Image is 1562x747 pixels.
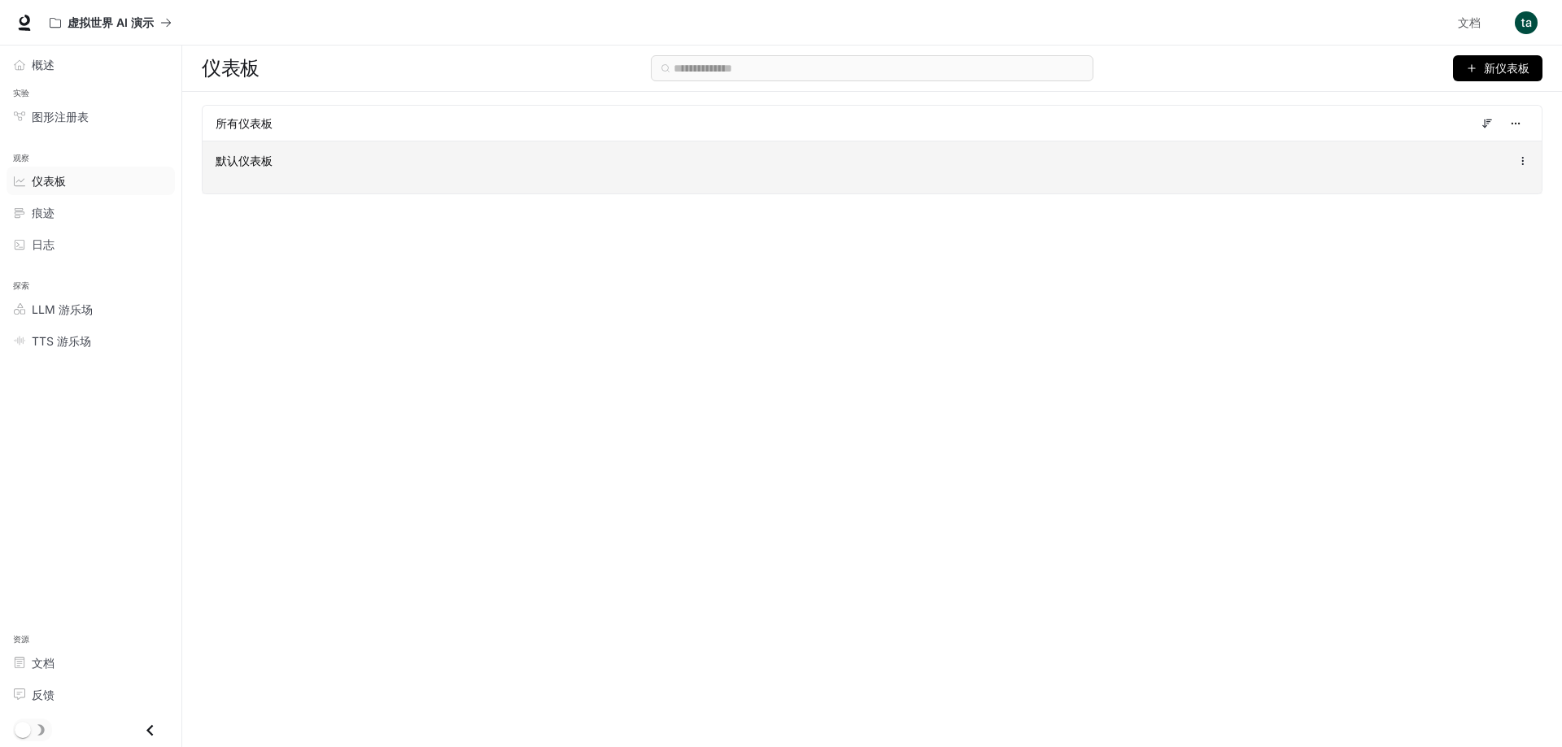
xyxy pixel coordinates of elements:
[202,56,260,80] font: 仪表板
[1515,11,1538,34] img: 用户头像
[13,153,30,163] font: 观察
[32,206,55,219] font: 痕迹
[1451,7,1503,39] a: 文档
[32,688,55,701] font: 反馈
[7,680,175,709] a: 反馈
[32,302,93,316] font: LLM 游乐场
[1484,62,1529,75] font: 新仪表板
[32,334,91,348] font: TTS 游乐场
[32,174,66,188] font: 仪表板
[13,88,30,98] font: 实验
[1510,7,1542,39] button: 用户头像
[13,634,30,645] font: 资源
[32,58,55,72] font: 概述
[1458,15,1481,29] font: 文档
[7,295,175,324] a: LLM 游乐场
[216,116,273,130] font: 所有仪表板
[68,15,154,29] font: 虚拟世界 AI 演示
[7,198,175,227] a: 痕迹
[32,110,89,124] font: 图形注册表
[7,50,175,79] a: 概述
[7,167,175,195] a: 仪表板
[7,649,175,677] a: 文档
[7,327,175,355] a: TTS 游乐场
[1453,55,1542,81] button: 新仪表板
[7,102,175,131] a: 图形注册表
[216,154,273,167] font: 默认仪表板
[15,720,31,738] span: 暗模式切换
[216,153,273,169] a: 默认仪表板
[132,714,168,747] button: 关闭抽屉
[13,280,30,291] font: 探索
[7,230,175,258] a: 日志
[32,656,55,670] font: 文档
[42,7,179,39] button: 所有工作区
[32,237,55,251] font: 日志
